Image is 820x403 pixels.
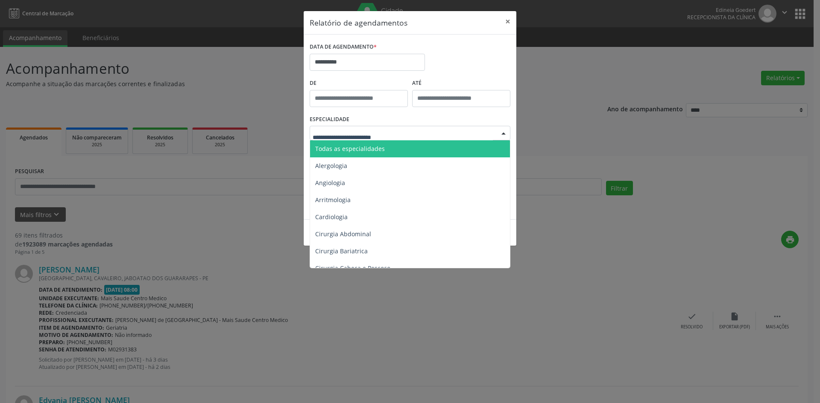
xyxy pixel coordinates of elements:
[315,230,371,238] span: Cirurgia Abdominal
[315,145,385,153] span: Todas as especialidades
[315,179,345,187] span: Angiologia
[310,77,408,90] label: De
[315,213,348,221] span: Cardiologia
[310,41,377,54] label: DATA DE AGENDAMENTO
[310,17,407,28] h5: Relatório de agendamentos
[315,264,390,272] span: Cirurgia Cabeça e Pescoço
[315,162,347,170] span: Alergologia
[315,196,351,204] span: Arritmologia
[412,77,510,90] label: ATÉ
[310,113,349,126] label: ESPECIALIDADE
[315,247,368,255] span: Cirurgia Bariatrica
[499,11,516,32] button: Close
